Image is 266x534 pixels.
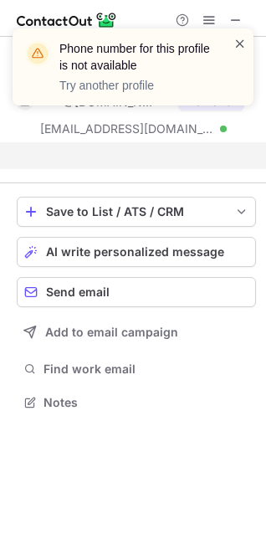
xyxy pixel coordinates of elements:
span: Notes [43,395,249,410]
button: save-profile-one-click [17,197,256,227]
span: AI write personalized message [46,245,224,259]
img: ContactOut v5.3.10 [17,10,117,30]
div: Save to List / ATS / CRM [46,205,227,218]
span: Send email [46,285,110,299]
button: Find work email [17,357,256,381]
button: AI write personalized message [17,237,256,267]
button: Notes [17,391,256,414]
span: Find work email [43,362,249,377]
p: Try another profile [59,77,213,94]
span: Add to email campaign [45,326,178,339]
header: Phone number for this profile is not available [59,40,213,74]
button: Send email [17,277,256,307]
button: Add to email campaign [17,317,256,347]
img: warning [24,40,51,67]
